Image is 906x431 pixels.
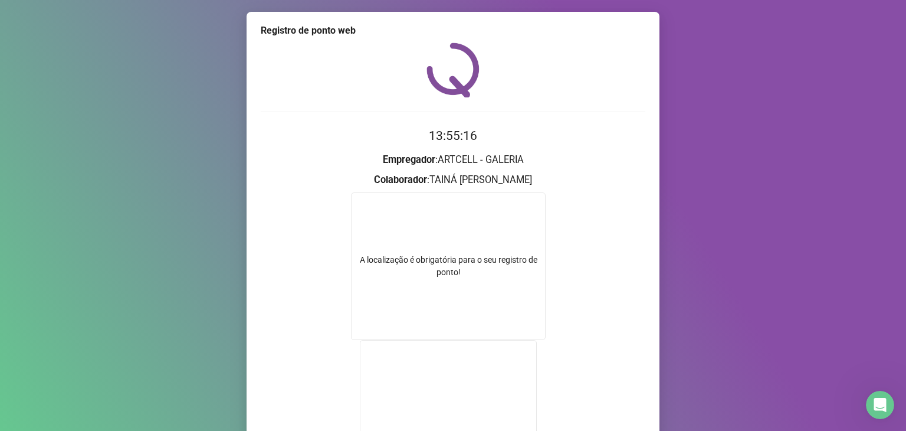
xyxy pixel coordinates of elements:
[261,24,645,38] div: Registro de ponto web
[383,154,435,165] strong: Empregador
[352,254,545,279] div: A localização é obrigatória para o seu registro de ponto!
[261,172,645,188] h3: : TAINÁ [PERSON_NAME]
[261,152,645,168] h3: : ARTCELL - GALERIA
[374,174,427,185] strong: Colaborador
[866,391,894,419] iframe: Intercom live chat
[429,129,477,143] time: 13:55:16
[426,43,480,97] img: QRPoint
